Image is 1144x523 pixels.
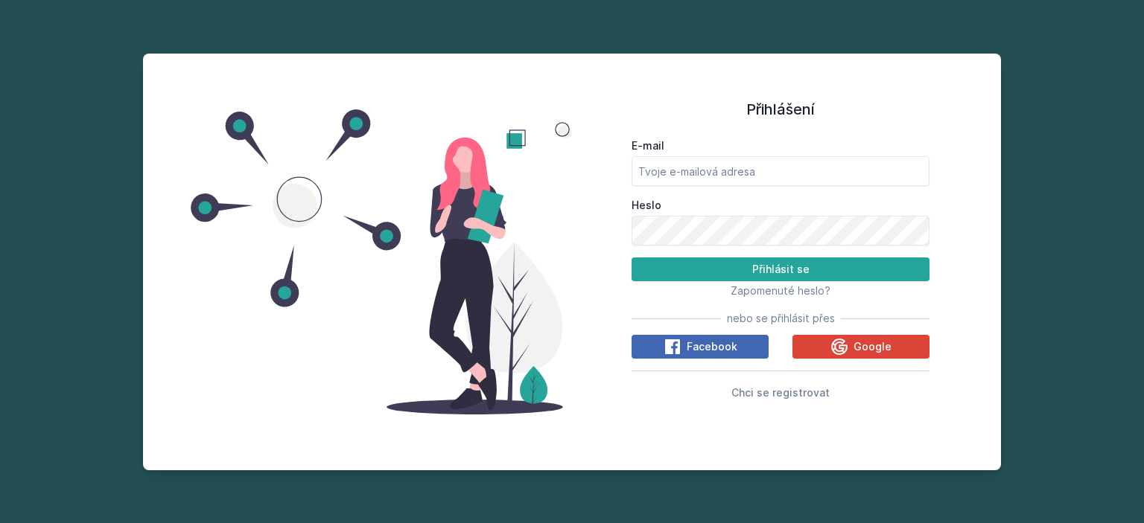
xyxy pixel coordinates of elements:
label: E-mail [632,138,929,153]
label: Heslo [632,198,929,213]
button: Facebook [632,335,769,359]
input: Tvoje e-mailová adresa [632,156,929,186]
span: Google [854,339,892,354]
span: Zapomenuté heslo? [731,284,830,297]
span: Facebook [687,339,737,354]
span: Chci se registrovat [731,386,830,399]
button: Přihlásit se [632,257,929,281]
button: Google [792,335,929,359]
h1: Přihlášení [632,98,929,121]
button: Chci se registrovat [731,383,830,401]
span: nebo se přihlásit přes [727,311,835,326]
